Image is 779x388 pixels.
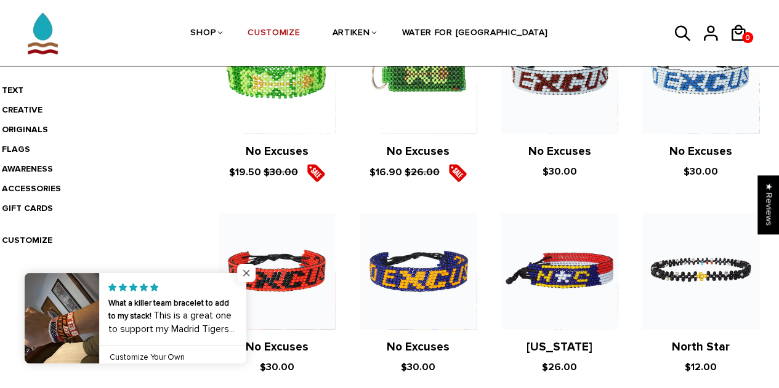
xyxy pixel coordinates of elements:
[448,164,467,182] img: sale5.png
[669,145,732,159] a: No Excuses
[2,105,42,115] a: CREATIVE
[685,361,717,373] span: $12.00
[260,361,294,373] span: $30.00
[542,361,577,373] span: $26.00
[2,85,23,95] a: TEXT
[2,183,61,194] a: ACCESSORIES
[542,165,576,178] span: $30.00
[684,165,718,178] span: $30.00
[742,30,753,46] span: 0
[742,32,753,43] a: 0
[2,144,30,154] a: FLAGS
[307,164,325,182] img: sale5.png
[2,235,52,245] a: CUSTOMIZE
[527,340,592,354] a: [US_STATE]
[387,145,450,159] a: No Excuses
[528,145,591,159] a: No Excuses
[332,1,369,66] a: ARTIKEN
[369,166,402,178] span: $16.90
[2,124,48,135] a: ORIGINALS
[237,264,256,282] span: Close popup widget
[387,340,450,354] a: No Excuses
[2,203,53,213] a: GIFT CARDS
[401,361,435,373] span: $30.00
[2,164,53,174] a: AWARENESS
[672,340,730,354] a: North Star
[190,1,216,66] a: SHOP
[405,166,440,178] s: $26.00
[248,1,300,66] a: CUSTOMIZE
[229,166,261,178] span: $19.50
[758,175,779,234] div: Click to open Judge.me floating reviews tab
[246,340,309,354] a: No Excuses
[246,145,309,159] a: No Excuses
[264,166,298,178] s: $30.00
[402,1,547,66] a: WATER FOR [GEOGRAPHIC_DATA]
